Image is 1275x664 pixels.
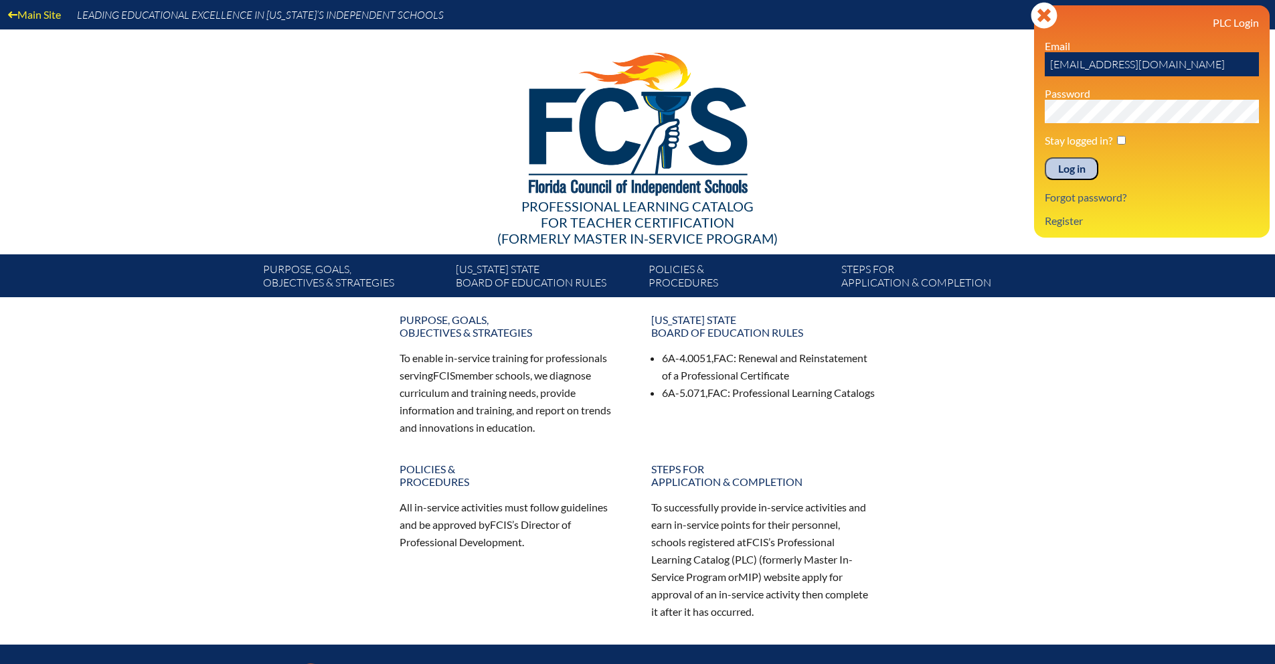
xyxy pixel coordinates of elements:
[651,499,876,620] p: To successfully provide in-service activities and earn in-service points for their personnel, sch...
[1045,39,1070,52] label: Email
[662,384,876,402] li: 6A-5.071, : Professional Learning Catalogs
[746,535,768,548] span: FCIS
[707,386,728,399] span: FAC
[643,308,884,344] a: [US_STATE] StateBoard of Education rules
[400,499,624,551] p: All in-service activities must follow guidelines and be approved by ’s Director of Professional D...
[1045,16,1259,29] h3: PLC Login
[662,349,876,384] li: 6A-4.0051, : Renewal and Reinstatement of a Professional Certificate
[541,214,734,230] span: for Teacher Certification
[1039,212,1088,230] a: Register
[450,260,643,297] a: [US_STATE] StateBoard of Education rules
[1045,157,1098,180] input: Log in
[738,570,758,583] span: MIP
[836,260,1029,297] a: Steps forapplication & completion
[713,351,734,364] span: FAC
[1045,87,1090,100] label: Password
[499,29,776,212] img: FCISlogo221.eps
[252,198,1023,246] div: Professional Learning Catalog (formerly Master In-service Program)
[3,5,66,23] a: Main Site
[258,260,450,297] a: Purpose, goals,objectives & strategies
[392,308,632,344] a: Purpose, goals,objectives & strategies
[433,369,455,382] span: FCIS
[392,457,632,493] a: Policies &Procedures
[400,349,624,436] p: To enable in-service training for professionals serving member schools, we diagnose curriculum an...
[1045,134,1112,147] label: Stay logged in?
[735,553,754,566] span: PLC
[1039,188,1132,206] a: Forgot password?
[643,457,884,493] a: Steps forapplication & completion
[490,518,512,531] span: FCIS
[1031,2,1057,29] svg: Close
[643,260,836,297] a: Policies &Procedures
